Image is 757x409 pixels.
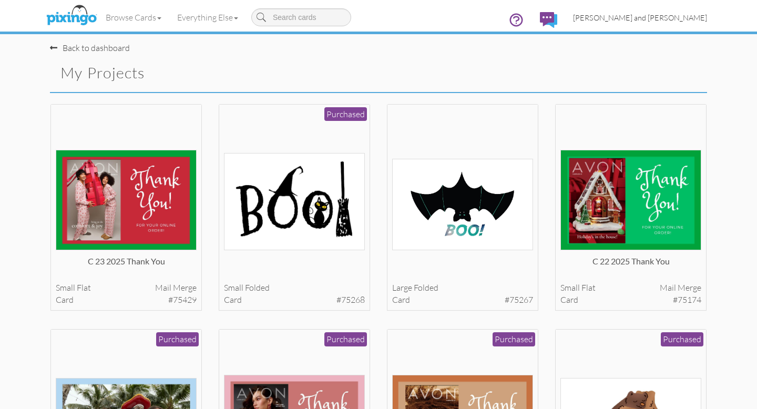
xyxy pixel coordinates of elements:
[573,13,707,22] span: [PERSON_NAME] and [PERSON_NAME]
[324,107,367,121] div: Purchased
[660,282,701,294] span: Mail merge
[245,282,270,293] span: folded
[56,150,197,250] img: 136697-1-1760308206988-fd6d041c78cdaaa8-qa.jpg
[155,282,197,294] span: Mail merge
[224,153,365,250] img: 136376-1-1759446515707-6eb4f82348260539-qa.jpg
[56,282,75,293] span: small
[336,294,365,306] span: #75268
[56,255,197,277] div: C 23 2025 Thank You
[493,332,535,346] div: Purchased
[392,294,534,306] div: card
[224,282,243,293] span: small
[44,3,99,29] img: pixingo logo
[56,294,197,306] div: card
[324,332,367,346] div: Purchased
[673,294,701,306] span: #75174
[156,332,199,346] div: Purchased
[98,4,169,30] a: Browse Cards
[168,294,197,306] span: #75429
[60,65,360,81] h2: My Projects
[540,12,557,28] img: comments.svg
[224,294,365,306] div: card
[560,282,580,293] span: small
[392,159,534,250] img: 136375-1-1759513623125-f06fff717a6758b6-qa.jpg
[392,282,412,293] span: large
[251,8,351,26] input: Search cards
[581,282,596,293] span: flat
[414,282,438,293] span: folded
[565,4,715,31] a: [PERSON_NAME] and [PERSON_NAME]
[560,255,702,277] div: C 22 2025 Thank You
[77,282,91,293] span: flat
[505,294,533,306] span: #75267
[661,332,703,346] div: Purchased
[560,294,702,306] div: card
[560,150,702,250] img: 136152-1-1758753674282-cefc162dcd6aa2af-qa.jpg
[169,4,246,30] a: Everything Else
[50,43,130,53] a: Back to dashboard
